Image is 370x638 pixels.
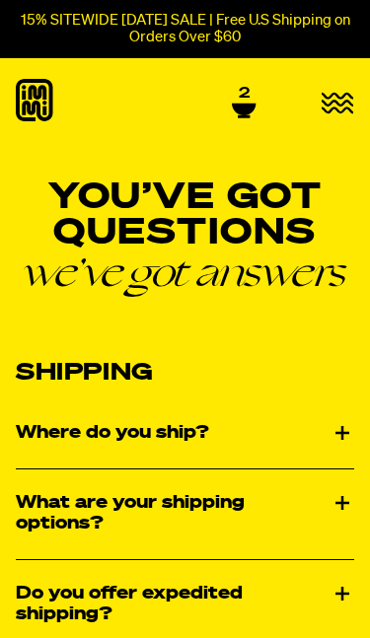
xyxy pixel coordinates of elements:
h2: Shipping [16,362,354,384]
div: Where do you ship? [16,399,354,468]
p: 15% SITEWIDE [DATE] SALE | Free U.S Shipping on Orders Over $60 [16,12,354,46]
a: 2 [232,85,257,118]
h1: You’ve got questions [16,180,354,291]
div: What are your shipping options? [16,469,354,559]
em: we’ve got answers [16,251,354,291]
span: 2 [239,85,250,103]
